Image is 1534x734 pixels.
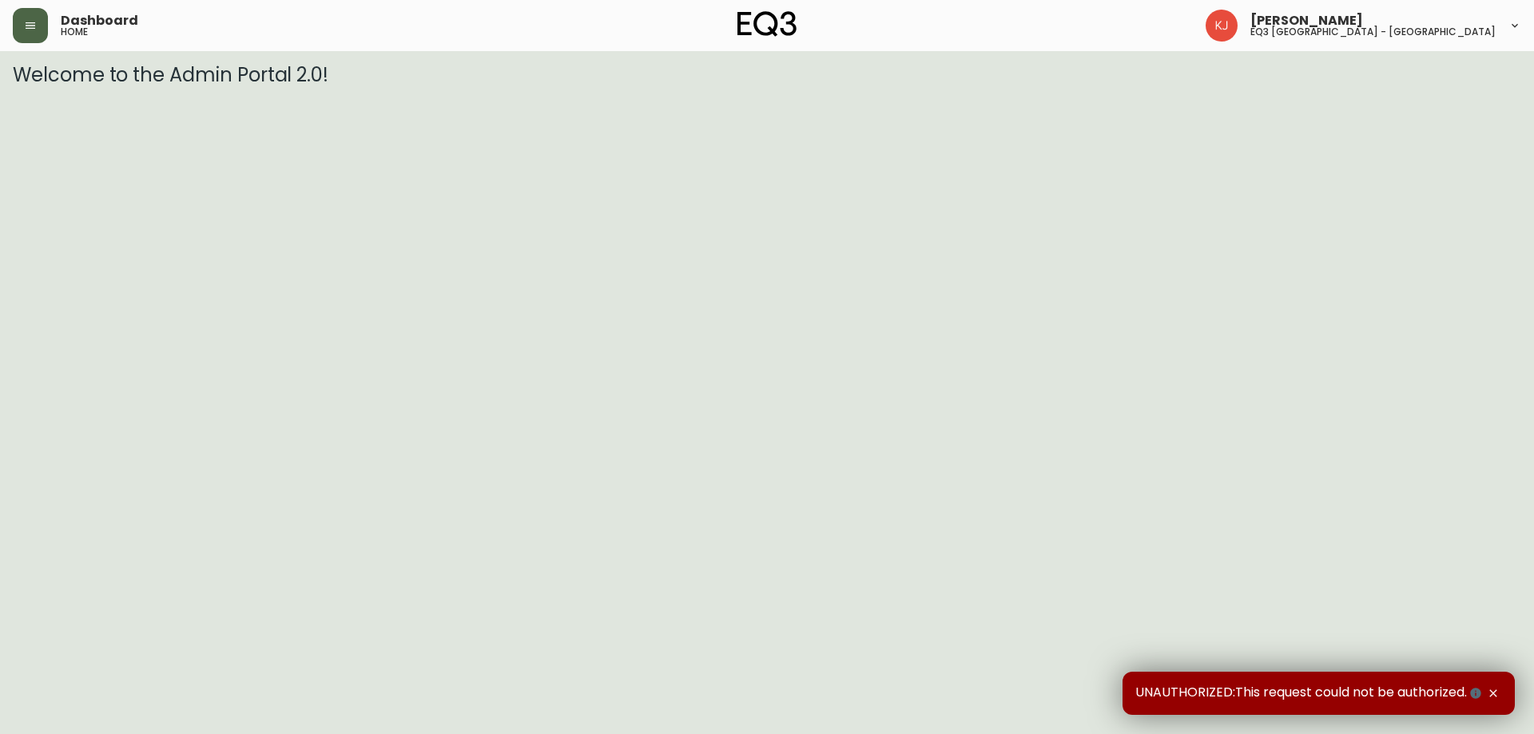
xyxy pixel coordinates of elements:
[1250,27,1496,37] h5: eq3 [GEOGRAPHIC_DATA] - [GEOGRAPHIC_DATA]
[13,64,1521,86] h3: Welcome to the Admin Portal 2.0!
[1250,14,1363,27] span: [PERSON_NAME]
[737,11,797,37] img: logo
[61,14,138,27] span: Dashboard
[1135,684,1484,702] span: UNAUTHORIZED:This request could not be authorized.
[61,27,88,37] h5: home
[1206,10,1238,42] img: 24a625d34e264d2520941288c4a55f8e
